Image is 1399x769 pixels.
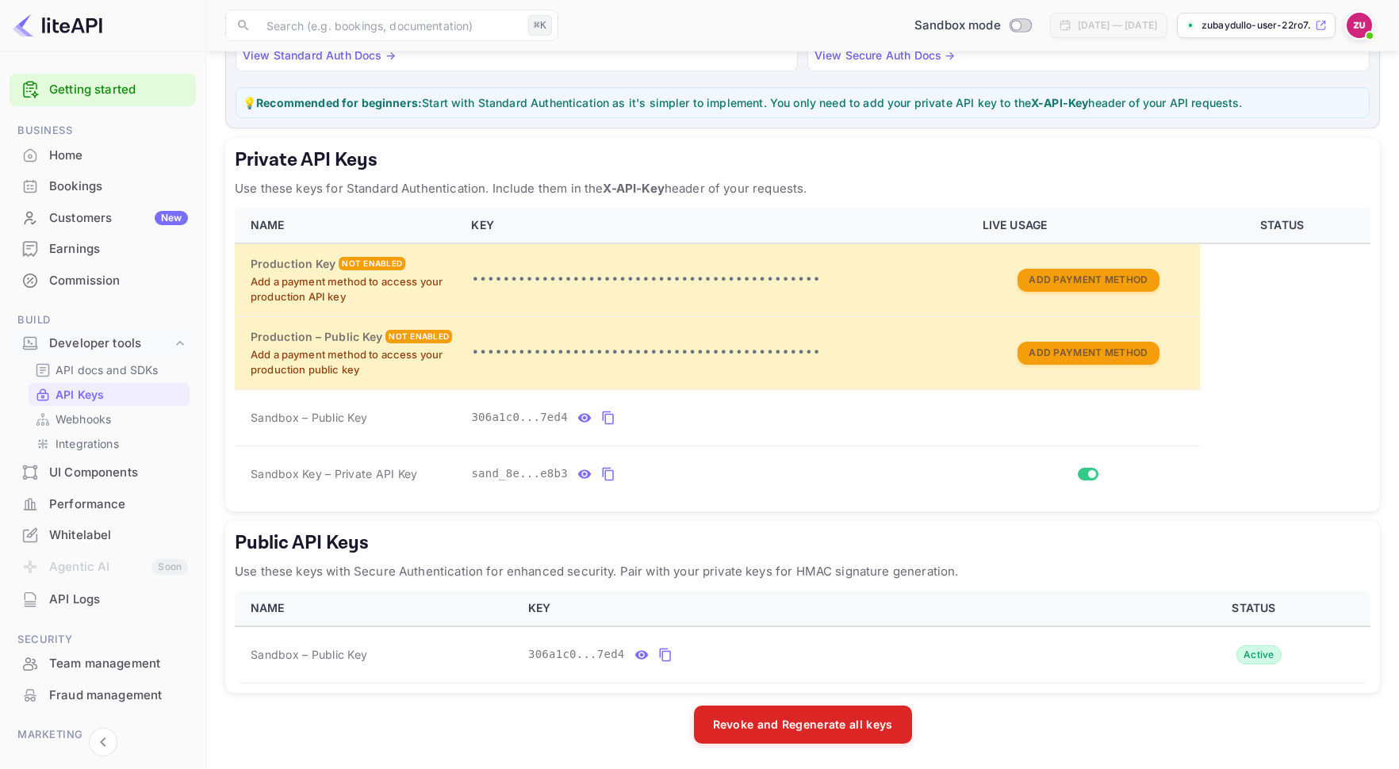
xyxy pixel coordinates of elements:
[471,409,568,426] span: 306a1c0...7ed4
[235,208,1370,502] table: private api keys table
[908,17,1037,35] div: Switch to Production mode
[251,409,367,426] span: Sandbox – Public Key
[471,465,568,482] span: sand_8e...e8b3
[1347,13,1372,38] img: Zubaydullo User
[251,347,452,378] p: Add a payment method to access your production public key
[10,520,196,551] div: Whitelabel
[49,526,188,545] div: Whitelabel
[257,10,522,41] input: Search (e.g. bookings, documentation)
[49,591,188,609] div: API Logs
[243,48,396,62] a: View Standard Auth Docs →
[49,335,172,353] div: Developer tools
[235,591,519,626] th: NAME
[1200,208,1370,243] th: STATUS
[10,203,196,234] div: CustomersNew
[10,171,196,202] div: Bookings
[385,330,452,343] div: Not enabled
[10,648,196,678] a: Team management
[56,411,111,427] p: Webhooks
[528,15,552,36] div: ⌘K
[10,312,196,329] span: Build
[10,726,196,744] span: Marketing
[49,272,188,290] div: Commission
[1018,272,1159,285] a: Add Payment Method
[10,266,196,295] a: Commission
[251,467,417,480] span: Sandbox Key – Private API Key
[694,706,912,744] button: Revoke and Regenerate all keys
[56,362,159,378] p: API docs and SDKs
[603,181,664,196] strong: X-API-Key
[1018,342,1159,365] button: Add Payment Method
[10,234,196,263] a: Earnings
[49,687,188,705] div: Fraud management
[29,358,190,381] div: API docs and SDKs
[10,489,196,520] div: Performance
[339,257,405,270] div: Not enabled
[1202,18,1312,33] p: zubaydullo-user-22ro7....
[251,274,452,305] p: Add a payment method to access your production API key
[10,140,196,170] a: Home
[49,464,188,482] div: UI Components
[235,530,1370,556] h5: Public API Keys
[1144,591,1370,626] th: STATUS
[814,48,955,62] a: View Secure Auth Docs →
[914,17,1001,35] span: Sandbox mode
[235,208,462,243] th: NAME
[256,96,422,109] strong: Recommended for beginners:
[235,179,1370,198] p: Use these keys for Standard Authentication. Include them in the header of your requests.
[35,386,183,403] a: API Keys
[1018,269,1159,292] button: Add Payment Method
[462,208,972,243] th: KEY
[10,680,196,710] a: Fraud management
[49,147,188,165] div: Home
[471,343,963,362] p: •••••••••••••••••••••••••••••••••••••••••••••
[235,562,1370,581] p: Use these keys with Secure Authentication for enhanced security. Pair with your private keys for ...
[56,386,104,403] p: API Keys
[251,255,335,273] h6: Production Key
[519,591,1144,626] th: KEY
[10,330,196,358] div: Developer tools
[35,435,183,452] a: Integrations
[10,680,196,711] div: Fraud management
[49,81,188,99] a: Getting started
[10,520,196,549] a: Whitelabel
[49,209,188,228] div: Customers
[1018,345,1159,358] a: Add Payment Method
[10,489,196,518] a: Performance
[29,383,190,406] div: API Keys
[251,328,382,346] h6: Production – Public Key
[10,140,196,171] div: Home
[235,147,1370,173] h5: Private API Keys
[10,122,196,140] span: Business
[251,646,367,663] span: Sandbox – Public Key
[973,208,1200,243] th: LIVE USAGE
[29,407,190,430] div: Webhooks
[89,728,117,756] button: Collapse navigation
[56,435,119,452] p: Integrations
[49,178,188,196] div: Bookings
[528,646,625,663] span: 306a1c0...7ed4
[10,266,196,297] div: Commission
[10,584,196,615] div: API Logs
[10,74,196,106] div: Getting started
[155,211,188,225] div: New
[49,240,188,258] div: Earnings
[1031,96,1088,109] strong: X-API-Key
[471,270,963,289] p: •••••••••••••••••••••••••••••••••••••••••••••
[49,655,188,673] div: Team management
[49,495,188,514] div: Performance
[243,94,1363,111] p: 💡 Start with Standard Authentication as it's simpler to implement. You only need to add your priv...
[1236,645,1282,664] div: Active
[10,631,196,648] span: Security
[10,203,196,232] a: CustomersNew
[10,171,196,201] a: Bookings
[29,432,190,455] div: Integrations
[1078,18,1157,33] div: [DATE] — [DATE]
[35,362,183,378] a: API docs and SDKs
[10,234,196,265] div: Earnings
[10,457,196,488] div: UI Components
[13,13,102,38] img: LiteAPI logo
[35,411,183,427] a: Webhooks
[10,648,196,679] div: Team management
[10,584,196,614] a: API Logs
